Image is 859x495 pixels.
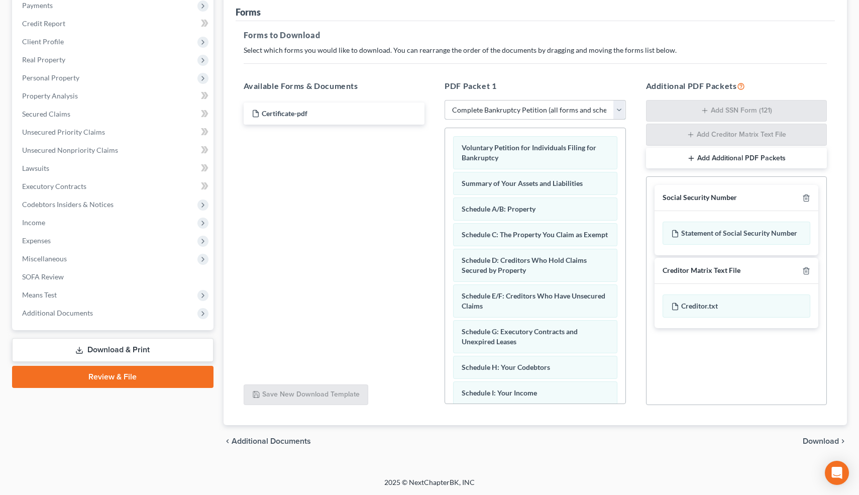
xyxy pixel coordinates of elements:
[244,45,827,55] p: Select which forms you would like to download. You can rearrange the order of the documents by dr...
[22,290,57,299] span: Means Test
[22,1,53,10] span: Payments
[646,124,827,146] button: Add Creditor Matrix Text File
[462,205,535,213] span: Schedule A/B: Property
[22,272,64,281] span: SOFA Review
[224,437,311,445] a: chevron_left Additional Documents
[12,366,213,388] a: Review & File
[462,256,587,274] span: Schedule D: Creditors Who Hold Claims Secured by Property
[663,294,811,318] div: Creditor.txt
[22,128,105,136] span: Unsecured Priority Claims
[14,105,213,123] a: Secured Claims
[14,87,213,105] a: Property Analysis
[803,437,839,445] span: Download
[646,100,827,122] button: Add SSN Form (121)
[663,266,740,275] div: Creditor Matrix Text File
[236,6,261,18] div: Forms
[14,177,213,195] a: Executory Contracts
[646,80,827,92] h5: Additional PDF Packets
[462,388,537,397] span: Schedule I: Your Income
[803,437,847,445] button: Download chevron_right
[825,461,849,485] div: Open Intercom Messenger
[14,123,213,141] a: Unsecured Priority Claims
[22,37,64,46] span: Client Profile
[14,268,213,286] a: SOFA Review
[22,73,79,82] span: Personal Property
[22,146,118,154] span: Unsecured Nonpriority Claims
[663,222,811,245] div: Statement of Social Security Number
[22,55,65,64] span: Real Property
[462,143,596,162] span: Voluntary Petition for Individuals Filing for Bankruptcy
[445,80,626,92] h5: PDF Packet 1
[22,19,65,28] span: Credit Report
[22,182,86,190] span: Executory Contracts
[22,218,45,227] span: Income
[462,363,550,371] span: Schedule H: Your Codebtors
[663,193,737,203] div: Social Security Number
[262,109,307,118] span: Certificate-pdf
[244,384,368,406] button: Save New Download Template
[232,437,311,445] span: Additional Documents
[22,236,51,245] span: Expenses
[462,327,578,346] span: Schedule G: Executory Contracts and Unexpired Leases
[462,179,583,187] span: Summary of Your Assets and Liabilities
[244,80,425,92] h5: Available Forms & Documents
[14,15,213,33] a: Credit Report
[224,437,232,445] i: chevron_left
[12,338,213,362] a: Download & Print
[22,200,114,209] span: Codebtors Insiders & Notices
[22,91,78,100] span: Property Analysis
[22,254,67,263] span: Miscellaneous
[462,230,608,239] span: Schedule C: The Property You Claim as Exempt
[646,148,827,169] button: Add Additional PDF Packets
[22,110,70,118] span: Secured Claims
[22,164,49,172] span: Lawsuits
[22,309,93,317] span: Additional Documents
[14,159,213,177] a: Lawsuits
[244,29,827,41] h5: Forms to Download
[839,437,847,445] i: chevron_right
[14,141,213,159] a: Unsecured Nonpriority Claims
[462,291,605,310] span: Schedule E/F: Creditors Who Have Unsecured Claims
